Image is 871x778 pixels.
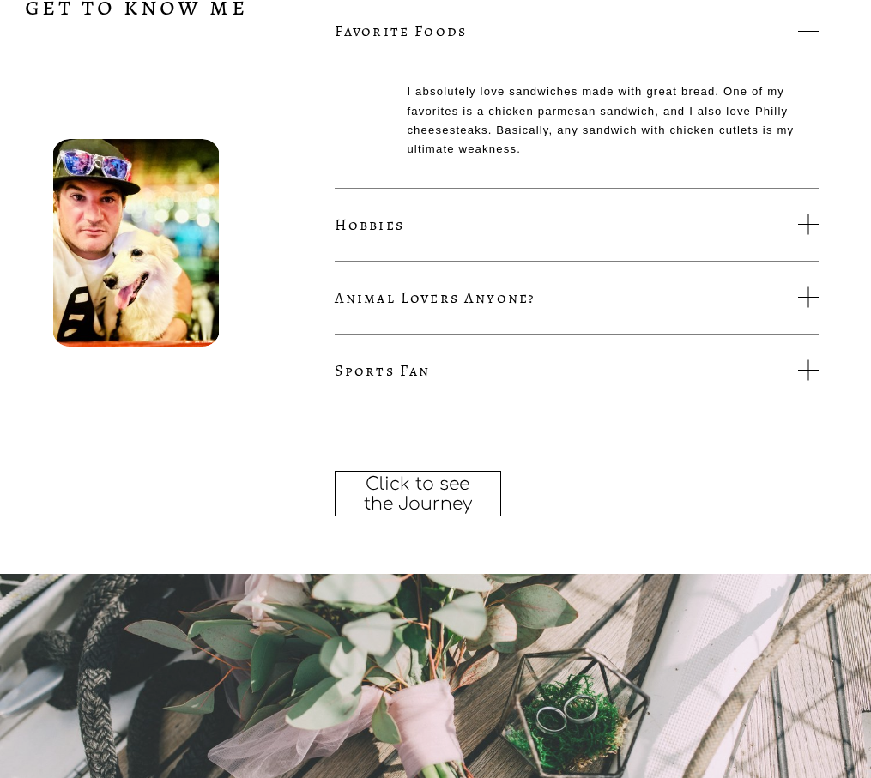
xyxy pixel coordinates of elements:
[335,335,819,407] button: Sports Fan
[335,67,819,187] div: Favorite Foods
[335,189,819,261] button: Hobbies
[335,360,798,381] span: Sports Fan
[335,21,798,41] span: Favorite Foods
[407,82,818,159] p: I absolutely love sandwiches made with great bread. One of my favorites is a chicken parmesan san...
[335,287,798,308] span: Animal Lovers Anyone?
[335,214,798,235] span: Hobbies
[335,262,819,334] button: Animal Lovers Anyone?
[335,471,501,516] a: Click to see the Journey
